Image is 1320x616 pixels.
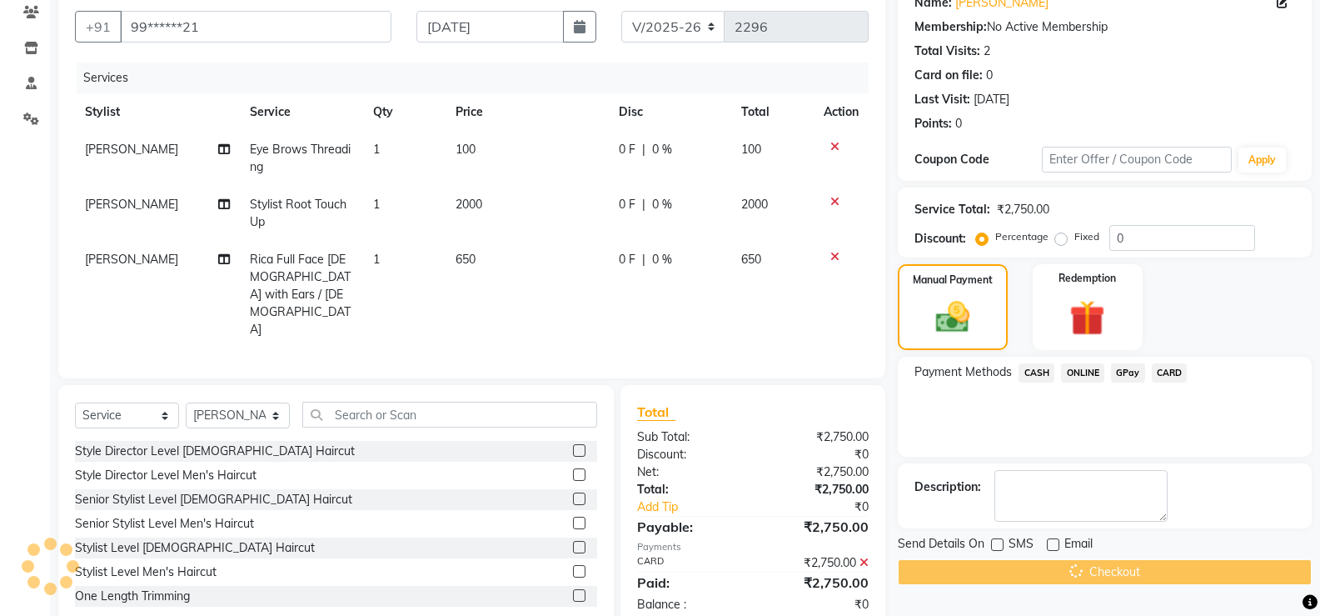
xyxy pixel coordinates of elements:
[373,142,380,157] span: 1
[914,18,987,36] div: Membership:
[814,93,869,131] th: Action
[753,481,881,498] div: ₹2,750.00
[753,446,881,463] div: ₹0
[250,197,346,229] span: Stylist Root Touch Up
[625,481,753,498] div: Total:
[75,515,254,533] div: Senior Stylist Level Men's Haircut
[914,478,981,496] div: Description:
[456,197,482,212] span: 2000
[652,251,672,268] span: 0 %
[914,201,990,218] div: Service Total:
[625,446,753,463] div: Discount:
[75,93,240,131] th: Stylist
[914,91,970,108] div: Last Visit:
[1019,363,1054,383] span: CASH
[914,363,1012,381] span: Payment Methods
[753,517,881,537] div: ₹2,750.00
[446,93,609,131] th: Price
[925,298,980,337] img: _cash.svg
[984,43,990,60] div: 2
[456,252,476,267] span: 650
[75,11,122,43] button: +91
[914,115,952,133] div: Points:
[741,197,768,212] span: 2000
[373,197,380,212] span: 1
[625,463,753,481] div: Net:
[625,498,775,516] a: Add Tip
[625,554,753,572] div: CARD
[914,151,1041,168] div: Coupon Code
[609,93,732,131] th: Disc
[753,554,881,572] div: ₹2,750.00
[913,273,993,288] label: Manual Payment
[986,67,993,84] div: 0
[775,498,881,516] div: ₹0
[619,141,635,158] span: 0 F
[1074,229,1099,244] label: Fixed
[637,540,869,554] div: Payments
[250,252,351,337] span: Rica Full Face [DEMOGRAPHIC_DATA] with Ears / [DEMOGRAPHIC_DATA]
[1042,147,1232,173] input: Enter Offer / Coupon Code
[456,142,476,157] span: 100
[898,535,984,556] span: Send Details On
[642,141,645,158] span: |
[914,230,966,248] div: Discount:
[240,93,363,131] th: Service
[75,588,190,605] div: One Length Trimming
[619,196,635,213] span: 0 F
[75,467,257,484] div: Style Director Level Men's Haircut
[753,573,881,593] div: ₹2,750.00
[753,463,881,481] div: ₹2,750.00
[120,11,391,43] input: Search by Name/Mobile/Email/Code
[753,596,881,613] div: ₹0
[642,196,645,213] span: |
[302,402,597,428] input: Search or Scan
[85,252,178,267] span: [PERSON_NAME]
[731,93,814,131] th: Total
[652,141,672,158] span: 0 %
[75,491,352,508] div: Senior Stylist Level [DEMOGRAPHIC_DATA] Haircut
[1152,363,1188,383] span: CARD
[250,142,351,174] span: Eye Brows Threading
[1238,148,1286,173] button: Apply
[1058,271,1116,286] label: Redemption
[1064,535,1093,556] span: Email
[75,539,315,557] div: Stylist Level [DEMOGRAPHIC_DATA] Haircut
[1061,363,1104,383] span: ONLINE
[642,251,645,268] span: |
[753,428,881,446] div: ₹2,750.00
[1058,296,1116,340] img: _gift.svg
[741,252,761,267] span: 650
[625,596,753,613] div: Balance :
[997,201,1049,218] div: ₹2,750.00
[1009,535,1034,556] span: SMS
[1111,363,1145,383] span: GPay
[741,142,761,157] span: 100
[75,443,355,460] div: Style Director Level [DEMOGRAPHIC_DATA] Haircut
[85,142,178,157] span: [PERSON_NAME]
[85,197,178,212] span: [PERSON_NAME]
[75,563,217,581] div: Stylist Level Men's Haircut
[637,403,675,421] span: Total
[625,428,753,446] div: Sub Total:
[77,63,881,93] div: Services
[363,93,446,131] th: Qty
[625,517,753,537] div: Payable:
[914,67,983,84] div: Card on file:
[974,91,1009,108] div: [DATE]
[955,115,962,133] div: 0
[995,229,1049,244] label: Percentage
[373,252,380,267] span: 1
[652,196,672,213] span: 0 %
[914,43,980,60] div: Total Visits:
[619,251,635,268] span: 0 F
[625,573,753,593] div: Paid:
[914,18,1295,36] div: No Active Membership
